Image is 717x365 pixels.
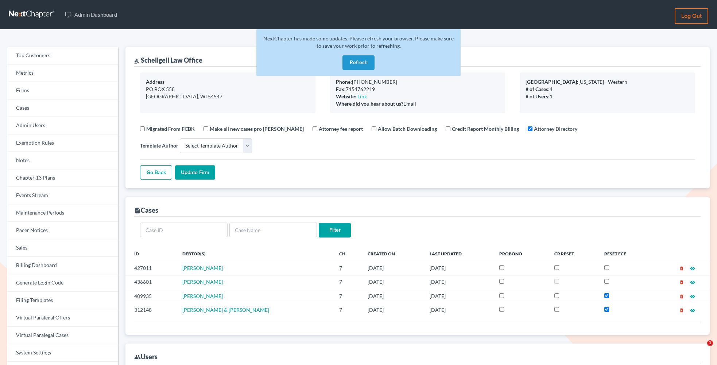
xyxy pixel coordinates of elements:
i: delete_forever [679,266,684,271]
a: Virtual Paralegal Offers [7,309,118,327]
button: Refresh [342,55,375,70]
th: CR Reset [549,246,598,261]
a: Link [357,93,367,99]
span: [PERSON_NAME] [182,265,223,271]
th: ProBono [493,246,549,261]
a: delete_forever [679,307,684,313]
div: [GEOGRAPHIC_DATA], WI 54547 [146,93,310,100]
b: # of Cases: [526,86,550,92]
b: [GEOGRAPHIC_DATA]: [526,79,578,85]
th: Ch [333,246,362,261]
input: Case ID [140,223,228,237]
i: gavel [134,59,139,64]
i: group [134,354,141,360]
td: 7 [333,289,362,303]
a: delete_forever [679,265,684,271]
a: Admin Users [7,117,118,134]
i: delete_forever [679,280,684,285]
label: Migrated From FCBK [146,125,195,133]
i: description [134,207,141,214]
span: NextChapter has made some updates. Please refresh your browser. Please make sure to save your wor... [263,35,454,49]
a: Cases [7,99,118,117]
label: Allow Batch Downloading [378,125,437,133]
div: Email [336,100,500,107]
a: [PERSON_NAME] [182,293,223,299]
a: Top Customers [7,47,118,64]
i: visibility [690,266,695,271]
th: Last Updated [424,246,493,261]
td: 7 [333,261,362,275]
input: Update Firm [175,165,215,180]
div: 4 [526,86,689,93]
td: 312148 [125,303,177,317]
td: 409935 [125,289,177,303]
label: Attorney Directory [534,125,577,133]
a: Pacer Notices [7,222,118,239]
i: visibility [690,280,695,285]
label: Attorney fee report [319,125,363,133]
input: Filter [319,223,351,238]
a: Virtual Paralegal Cases [7,327,118,344]
b: Address [146,79,164,85]
th: ID [125,246,177,261]
a: Filing Templates [7,292,118,309]
a: Exemption Rules [7,134,118,152]
a: delete_forever [679,293,684,299]
td: 436601 [125,275,177,289]
th: Reset ECF [598,246,652,261]
a: delete_forever [679,279,684,285]
div: 1 [526,93,689,100]
b: Fax: [336,86,346,92]
b: Phone: [336,79,352,85]
td: [DATE] [424,275,493,289]
a: Sales [7,239,118,257]
td: [DATE] [362,275,424,289]
iframe: Intercom live chat [692,340,710,358]
a: [PERSON_NAME] [182,279,223,285]
a: visibility [690,293,695,299]
td: [DATE] [362,289,424,303]
a: Admin Dashboard [61,8,121,21]
div: [PHONE_NUMBER] [336,78,500,86]
label: Make all new cases pro [PERSON_NAME] [210,125,304,133]
a: Generate Login Code [7,274,118,292]
td: [DATE] [424,303,493,317]
th: Debtor(s) [177,246,333,261]
a: Maintenance Periods [7,204,118,222]
a: Events Stream [7,187,118,204]
td: [DATE] [424,261,493,275]
a: visibility [690,307,695,313]
a: Firms [7,82,118,99]
a: Metrics [7,64,118,82]
div: Cases [134,206,158,215]
a: System Settings [7,344,118,362]
td: 427011 [125,261,177,275]
a: visibility [690,279,695,285]
div: [US_STATE] - Western [526,78,689,86]
div: PO BOX 558 [146,86,310,93]
td: [DATE] [424,289,493,303]
a: Chapter 13 Plans [7,169,118,187]
a: [PERSON_NAME] & [PERSON_NAME] [182,307,269,313]
div: Users [134,352,158,361]
b: # of Users: [526,93,550,99]
label: Template Author [140,142,178,149]
a: Log out [675,8,708,24]
td: 7 [333,275,362,289]
a: Go Back [140,165,172,180]
span: 1 [707,340,713,346]
label: Credit Report Monthly Billing [452,125,519,133]
td: [DATE] [362,303,424,317]
a: visibility [690,265,695,271]
input: Case Name [229,223,317,237]
b: Where did you hear about us? [336,101,403,107]
i: delete_forever [679,294,684,299]
b: Website: [336,93,356,99]
th: Created On [362,246,424,261]
i: visibility [690,308,695,313]
td: [DATE] [362,261,424,275]
a: Billing Dashboard [7,257,118,274]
